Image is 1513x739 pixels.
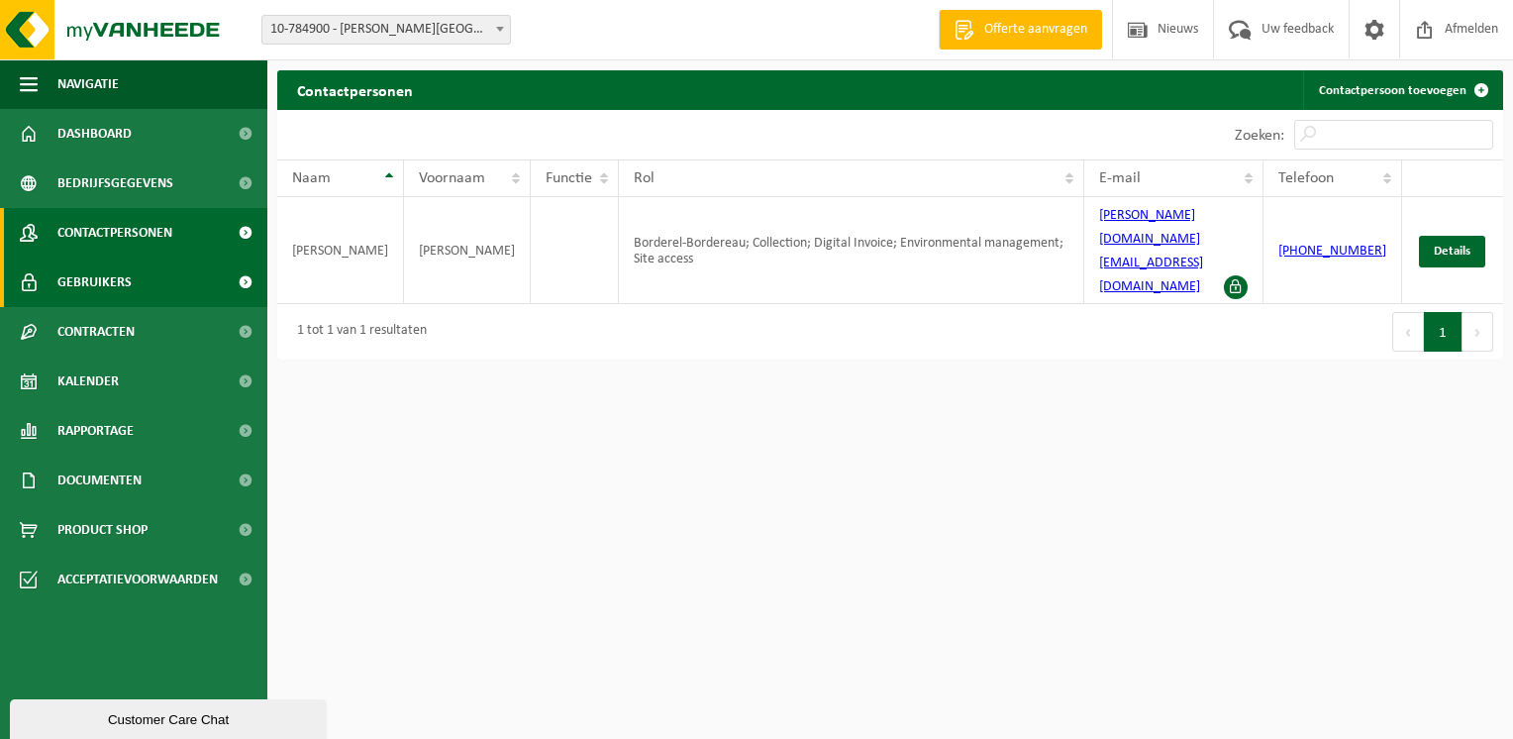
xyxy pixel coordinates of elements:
[419,170,485,186] span: Voornaam
[57,258,132,307] span: Gebruikers
[261,15,511,45] span: 10-784900 - XAVIER DE KOKER - GENT
[404,197,531,304] td: [PERSON_NAME]
[57,406,134,456] span: Rapportage
[1463,312,1493,352] button: Next
[262,16,510,44] span: 10-784900 - XAVIER DE KOKER - GENT
[1424,312,1463,352] button: 1
[57,208,172,258] span: Contactpersonen
[979,20,1092,40] span: Offerte aanvragen
[57,158,173,208] span: Bedrijfsgegevens
[1434,245,1470,258] span: Details
[1303,70,1501,110] a: Contactpersoon toevoegen
[10,695,331,739] iframe: chat widget
[1419,236,1485,267] a: Details
[1278,170,1334,186] span: Telefoon
[1099,208,1203,294] a: [PERSON_NAME][DOMAIN_NAME][EMAIL_ADDRESS][DOMAIN_NAME]
[1099,170,1141,186] span: E-mail
[546,170,592,186] span: Functie
[57,555,218,604] span: Acceptatievoorwaarden
[939,10,1102,50] a: Offerte aanvragen
[57,456,142,505] span: Documenten
[277,70,433,109] h2: Contactpersonen
[1235,128,1284,144] label: Zoeken:
[57,307,135,357] span: Contracten
[619,197,1084,304] td: Borderel-Bordereau; Collection; Digital Invoice; Environmental management; Site access
[292,170,331,186] span: Naam
[287,314,427,350] div: 1 tot 1 van 1 resultaten
[277,197,404,304] td: [PERSON_NAME]
[57,59,119,109] span: Navigatie
[1392,312,1424,352] button: Previous
[57,357,119,406] span: Kalender
[57,109,132,158] span: Dashboard
[634,170,655,186] span: Rol
[1278,244,1386,259] a: [PHONE_NUMBER]
[57,505,148,555] span: Product Shop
